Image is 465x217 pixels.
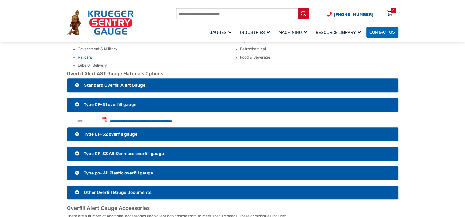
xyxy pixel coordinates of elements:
a: Resource Library [313,26,366,39]
a: Gauges [206,26,237,39]
h2: Overfill Alert AST Gauge Materials Options [67,71,398,77]
span: Type po- All Plastic overfill gauge [84,170,153,176]
span: [PHONE_NUMBER] [334,12,373,17]
img: Standard Overfill Alert Gauge [67,117,96,179]
span: Other Overfill Gauge Documents: [84,190,152,195]
span: Machining [278,30,307,35]
a: Contact Us [366,27,398,38]
span: Standard Overfill Alert Gauge [84,83,145,88]
span: Contact Us [369,30,395,35]
img: Krueger Sentry Gauge [67,10,134,35]
a: Industries [237,26,275,39]
a: Railcars [78,55,92,59]
span: Industries [240,30,270,35]
span: Type OF-S3 All Stainless overfill gauge [84,151,164,156]
a: Phone Number (920) 434-8860 [327,11,373,18]
li: Petrochemical [240,47,398,52]
li: Government & Military [78,47,236,52]
li: Food & Beverage [240,55,398,60]
a: Machining [275,26,313,39]
li: Lube Oil Delivery [78,63,236,68]
span: Resource Library [316,30,361,35]
span: Gauges [209,30,231,35]
span: Type OF-S2 overfill gauge [84,132,137,137]
h2: Overfill Alert Gauge Accessories [67,205,398,212]
span: Type OF-S1 overfill gauge [84,102,136,107]
div: 0 [392,8,394,13]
